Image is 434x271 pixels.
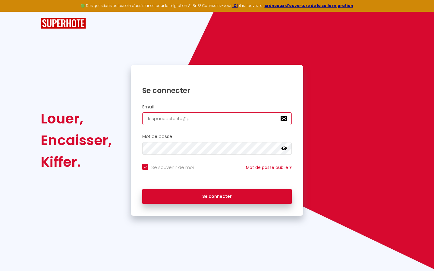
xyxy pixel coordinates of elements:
[246,164,292,170] a: Mot de passe oublié ?
[142,104,292,110] h2: Email
[41,18,86,29] img: SuperHote logo
[142,86,292,95] h1: Se connecter
[232,3,238,8] a: ICI
[5,2,23,20] button: Ouvrir le widget de chat LiveChat
[41,151,112,173] div: Kiffer.
[142,112,292,125] input: Ton Email
[265,3,353,8] a: créneaux d'ouverture de la salle migration
[142,189,292,204] button: Se connecter
[142,134,292,139] h2: Mot de passe
[41,129,112,151] div: Encaisser,
[41,108,112,129] div: Louer,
